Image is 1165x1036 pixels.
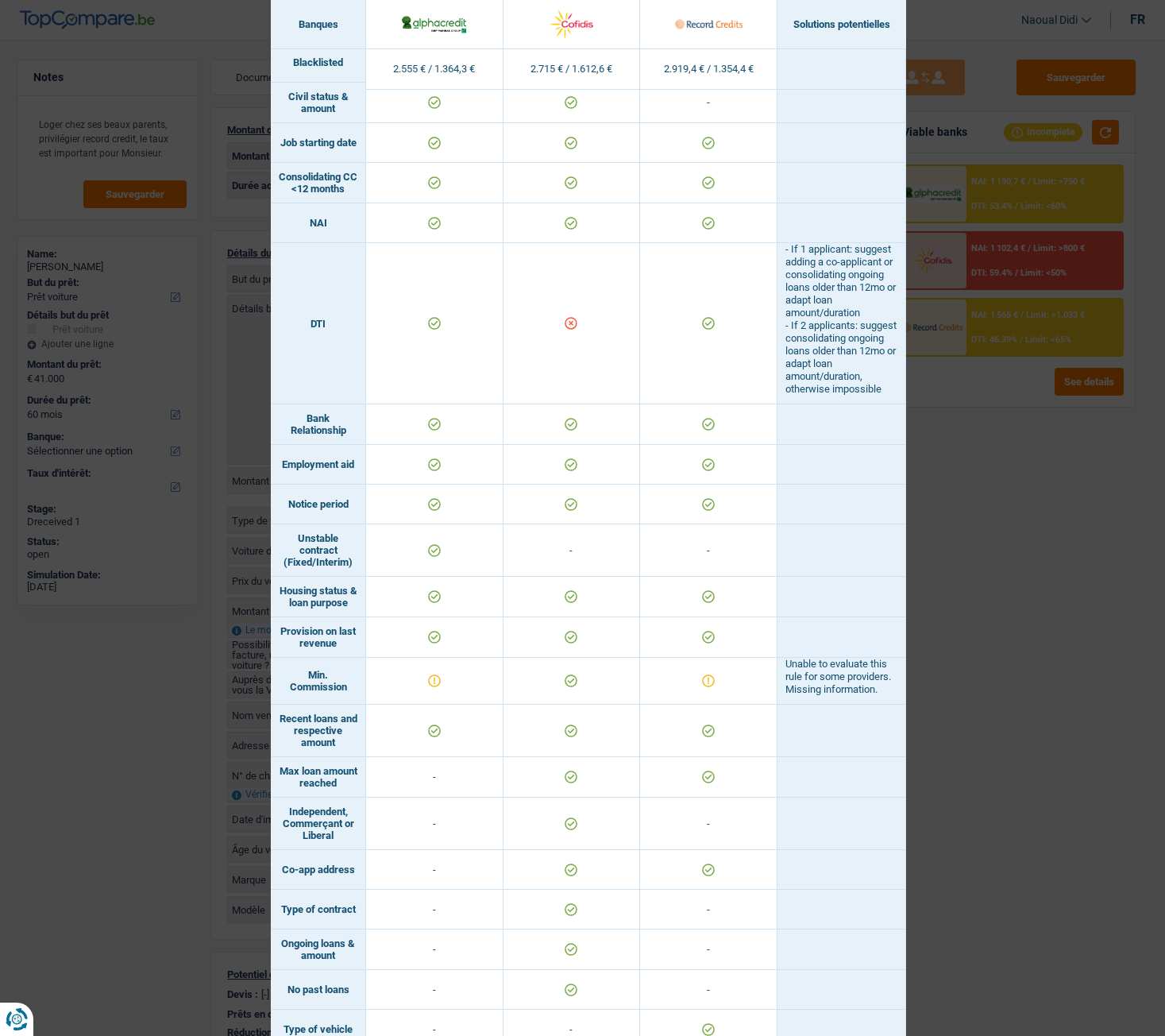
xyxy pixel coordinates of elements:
[503,524,641,577] td: -
[271,930,366,970] td: Ongoing loans & amount
[400,14,468,34] img: AlphaCredit
[271,123,366,163] td: Job starting date
[640,890,777,930] td: -
[271,163,366,203] td: Consolidating CC <12 months
[271,705,366,757] td: Recent loans and respective amount
[271,83,366,123] td: Civil status & amount
[366,930,503,970] td: -
[366,798,503,850] td: -
[271,524,366,577] td: Unstable contract (Fixed/Interim)
[271,798,366,850] td: Independent, Commerçant or Liberal
[271,485,366,524] td: Notice period
[503,49,641,90] td: 2.715 € / 1.612,6 €
[271,577,366,617] td: Housing status & loan purpose
[271,970,366,1010] td: No past loans
[366,757,503,798] td: -
[640,798,777,850] td: -
[271,203,366,243] td: NAI
[538,7,605,41] img: Cofidis
[366,850,503,890] td: -
[640,930,777,970] td: -
[640,970,777,1010] td: -
[640,83,777,123] td: -
[271,617,366,658] td: Provision on last revenue
[271,890,366,930] td: Type of contract
[366,890,503,930] td: -
[777,243,906,404] td: - If 1 applicant: suggest adding a co-applicant or consolidating ongoing loans older than 12mo or...
[271,43,366,83] td: Blacklisted
[366,970,503,1010] td: -
[271,445,366,485] td: Employment aid
[640,524,777,577] td: -
[271,404,366,445] td: Bank Relationship
[366,49,503,90] td: 2.555 € / 1.364,3 €
[271,658,366,705] td: Min. Commission
[271,243,366,404] td: DTI
[271,757,366,798] td: Max loan amount reached
[777,658,906,705] td: Unable to evaluate this rule for some providers. Missing information.
[271,850,366,890] td: Co-app address
[675,7,743,41] img: Record Credits
[640,49,777,90] td: 2.919,4 € / 1.354,4 €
